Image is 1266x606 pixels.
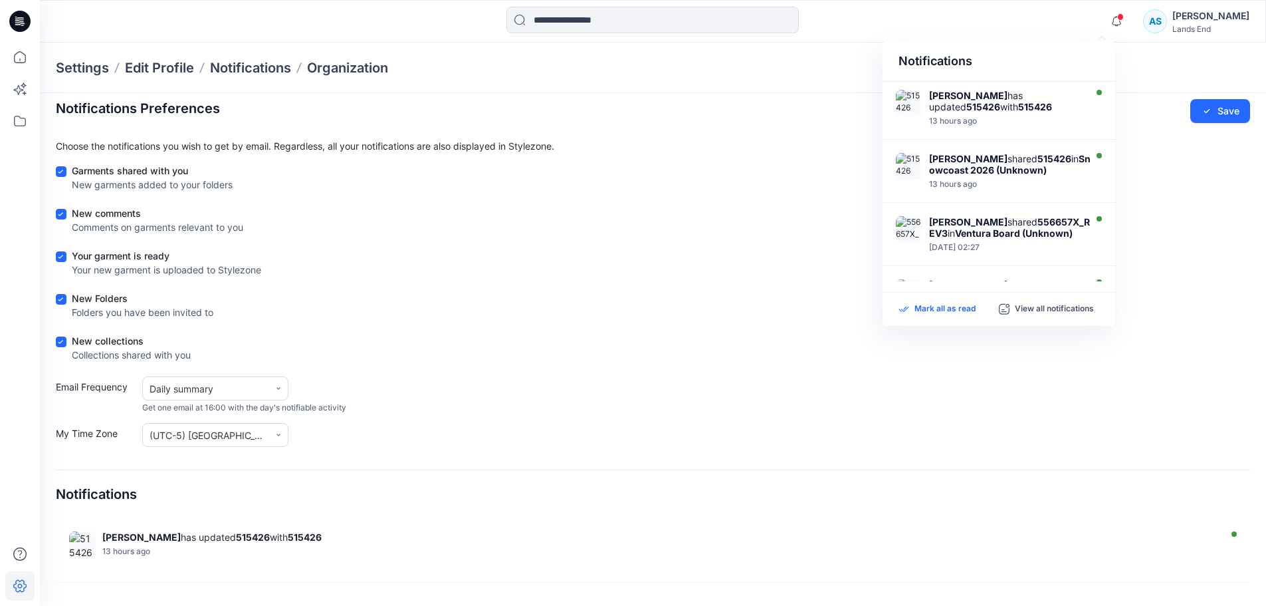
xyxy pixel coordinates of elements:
[72,263,261,277] div: Your new garment is uploaded to Stylezone
[929,279,1007,291] strong: [PERSON_NAME]
[929,153,1091,176] strong: Snowcoast 2026 (Unknown)
[929,153,1094,176] div: shared in
[72,220,243,234] div: Comments on garments relevant to you
[142,402,346,414] span: Get one email at 16:00 with the day's notifiable activity
[72,249,261,263] div: Your garment is ready
[1190,99,1250,123] button: Save
[102,531,181,543] strong: [PERSON_NAME]
[929,216,1007,227] strong: [PERSON_NAME]
[56,100,220,116] h2: Notifications Preferences
[1172,24,1249,34] div: Lands End
[69,531,96,558] img: 515426
[929,116,1082,126] div: Monday, September 15, 2025 02:50
[929,279,1082,313] div: shared in
[102,547,1215,556] div: Monday, September 15, 2025 02:50
[102,531,1215,543] div: has updated with
[955,227,1073,239] strong: Ventura Board (Unknown)
[236,531,270,543] strong: 515426
[72,178,233,192] div: New garments added to your folders
[72,291,213,305] div: New Folders
[150,382,263,396] div: Daily summary
[929,216,1090,239] strong: 556657X_REV3
[1143,9,1167,33] div: AS
[210,59,291,77] a: Notifications
[896,90,922,116] img: 515426
[72,164,233,178] div: Garments shared with you
[929,90,1007,101] strong: [PERSON_NAME]
[929,153,1007,164] strong: [PERSON_NAME]
[56,139,1250,153] p: Choose the notifications you wish to get by email. Regardless, all your notifications are also di...
[72,206,243,220] div: New comments
[896,279,922,306] img: 155020 Updated 912
[288,531,322,543] strong: 515426
[883,41,1115,82] div: Notifications
[1018,101,1052,112] strong: 515426
[914,303,976,315] p: Mark all as read
[72,334,191,348] div: New collections
[72,348,191,362] div: Collections shared with you
[896,216,922,243] img: 556657X_REV3
[72,305,213,319] div: Folders you have been invited to
[929,216,1094,239] div: shared in
[929,90,1082,112] div: has updated with
[1015,303,1094,315] p: View all notifications
[56,486,137,502] h4: Notifications
[150,428,263,442] div: (UTC-5) [GEOGRAPHIC_DATA] ([GEOGRAPHIC_DATA])
[56,380,136,414] label: Email Frequency
[1172,8,1249,24] div: [PERSON_NAME]
[125,59,194,77] a: Edit Profile
[307,59,388,77] a: Organization
[966,101,1000,112] strong: 515426
[56,426,136,447] label: My Time Zone
[896,153,922,180] img: 515426
[929,243,1094,252] div: Friday, September 12, 2025 02:27
[929,180,1094,189] div: Monday, September 15, 2025 02:41
[56,59,109,77] p: Settings
[1037,153,1071,164] strong: 515426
